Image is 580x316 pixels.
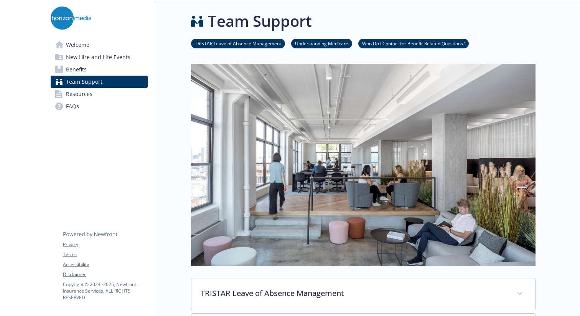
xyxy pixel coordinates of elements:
[51,51,148,63] a: New Hire and Life Events
[51,100,148,113] a: FAQs
[191,64,536,266] img: team support page banner
[63,281,147,301] p: Copyright © 2024 - 2025 , Newfront Insurance Services, ALL RIGHTS RESERVED
[51,76,148,88] a: Team Support
[63,251,147,258] a: Terms
[63,261,147,268] a: Accessibility
[66,63,87,76] span: Benefits
[66,76,102,88] span: Team Support
[66,39,89,51] span: Welcome
[201,288,507,299] p: TRISTAR Leave of Absence Management
[63,271,147,278] a: Disclaimer
[208,10,312,33] h1: Team Support
[291,40,352,47] a: Understanding Medicare
[63,241,147,248] a: Privacy
[51,39,148,51] a: Welcome
[66,51,130,63] span: New Hire and Life Events
[66,88,92,100] span: Resources
[51,88,148,100] a: Resources
[191,278,535,310] div: TRISTAR Leave of Absence Management
[66,100,79,113] span: FAQs
[358,40,469,47] a: Who Do I Contact for Benefit-Related Questions?
[51,63,148,76] a: Benefits
[191,40,285,47] a: TRISTAR Leave of Absence Management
